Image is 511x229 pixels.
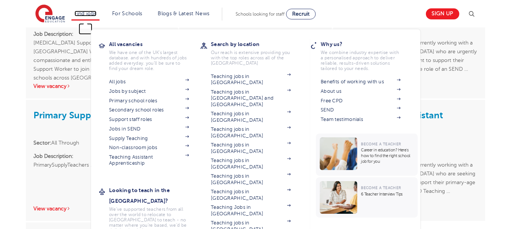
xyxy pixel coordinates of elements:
[35,5,65,24] img: Engage Education
[109,116,189,122] a: Support staff roles
[316,134,419,176] a: Become a TeacherCareer in education? Here’s how to find the right school job for you
[361,191,414,197] p: 6 Teacher Interview Tips
[211,173,291,186] a: Teaching jobs in [GEOGRAPHIC_DATA]
[33,140,51,146] strong: Sector:
[211,157,291,170] a: Teaching jobs in [GEOGRAPHIC_DATA]
[211,142,291,154] a: Teaching jobs in [GEOGRAPHIC_DATA]
[211,189,291,201] a: Teaching jobs in [GEOGRAPHIC_DATA]
[236,11,285,17] span: Schools looking for staff
[33,83,71,89] a: View vacancy
[109,135,189,142] a: Supply Teaching
[321,39,412,49] h3: Why us?
[109,79,189,85] a: All jobs
[109,145,189,151] a: Non-classroom jobs
[211,39,302,66] a: Search by locationOur reach is extensive providing you with the top roles across all of the [GEOG...
[109,39,200,49] h3: All vacancies
[321,107,400,113] a: SEND
[361,142,401,146] span: Become a Teacher
[109,88,189,94] a: Jobs by subject
[33,31,73,37] strong: Job Description:
[109,185,200,206] h3: Looking to teach in the [GEOGRAPHIC_DATA]?
[292,11,310,17] span: Recruit
[109,50,189,71] p: We have one of the UK's largest database. and with hundreds of jobs added everyday. you'll be sur...
[321,79,400,85] a: Benefits of working with us
[211,111,291,123] a: Teaching jobs in [GEOGRAPHIC_DATA]
[321,98,400,104] a: Free CPD
[158,11,210,16] a: Blogs & Latest News
[112,11,142,16] a: For Schools
[33,110,134,121] a: Primary Supply Teacher
[109,98,189,104] a: Primary school roles
[74,11,97,16] a: Find jobs
[321,116,400,122] a: Team testimonials
[211,73,291,86] a: Teaching jobs in [GEOGRAPHIC_DATA]
[321,39,412,71] a: Why us?We combine industry expertise with a personalised approach to deliver reliable, results-dr...
[321,50,400,71] p: We combine industry expertise with a personalised approach to deliver reliable, results-driven so...
[33,152,170,196] p: PrimarySupplyTeachers …
[426,8,459,19] a: Sign up
[211,39,302,49] h3: Search by location
[109,107,189,113] a: Secondary school roles
[33,30,170,73] p: [MEDICAL_DATA] Support Worker – Primary Schools – [GEOGRAPHIC_DATA] We are currently looking for ...
[316,177,419,218] a: Become a Teacher6 Teacher Interview Tips
[109,154,189,167] a: Teaching Assistant Apprenticeship
[361,147,414,164] p: Career in education? Here’s how to find the right school job for you
[33,206,71,212] a: View vacancy
[286,9,316,19] a: Recruit
[211,204,291,217] a: Teaching Jobs in [GEOGRAPHIC_DATA]
[211,126,291,139] a: Teaching jobs in [GEOGRAPHIC_DATA]
[321,88,400,94] a: About us
[109,126,189,132] a: Jobs in SEND
[211,89,291,108] a: Teaching jobs in [GEOGRAPHIC_DATA] and [GEOGRAPHIC_DATA]
[33,153,73,159] strong: Job Description:
[211,50,291,66] p: Our reach is extensive providing you with the top roles across all of the [GEOGRAPHIC_DATA]
[33,138,170,147] li: All Through
[109,39,200,71] a: All vacanciesWe have one of the UK's largest database. and with hundreds of jobs added everyday. ...
[361,186,401,190] span: Become a Teacher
